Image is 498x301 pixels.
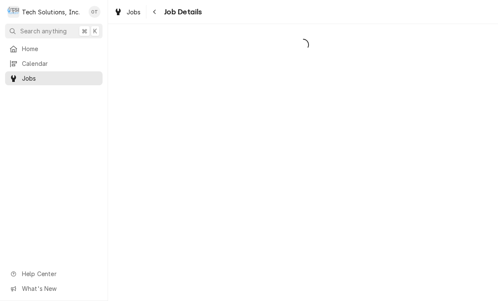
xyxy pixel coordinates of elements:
[5,71,103,85] a: Jobs
[111,5,144,19] a: Jobs
[127,8,141,16] span: Jobs
[5,24,103,38] button: Search anything⌘K
[22,74,98,83] span: Jobs
[148,5,162,19] button: Navigate back
[8,6,19,18] div: T
[89,6,100,18] div: Otis Tooley's Avatar
[108,36,498,54] span: Loading...
[5,57,103,71] a: Calendar
[93,27,97,35] span: K
[5,282,103,296] a: Go to What's New
[162,6,202,18] span: Job Details
[81,27,87,35] span: ⌘
[20,27,67,35] span: Search anything
[22,8,80,16] div: Tech Solutions, Inc.
[22,59,98,68] span: Calendar
[8,6,19,18] div: Tech Solutions, Inc.'s Avatar
[22,269,97,278] span: Help Center
[22,284,97,293] span: What's New
[89,6,100,18] div: OT
[5,267,103,281] a: Go to Help Center
[22,44,98,53] span: Home
[5,42,103,56] a: Home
